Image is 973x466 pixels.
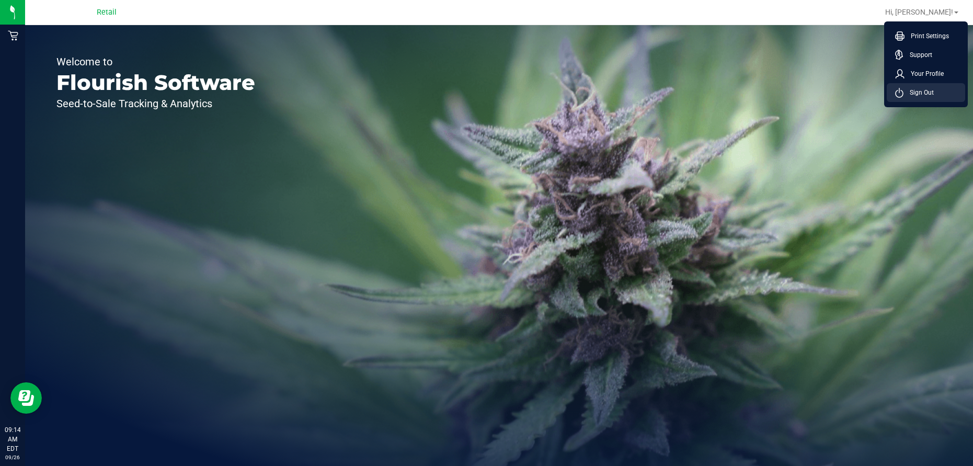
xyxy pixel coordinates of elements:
[8,30,18,41] inline-svg: Retail
[97,8,117,17] span: Retail
[895,50,961,60] a: Support
[905,69,944,79] span: Your Profile
[10,382,42,414] iframe: Resource center
[56,72,255,93] p: Flourish Software
[56,56,255,67] p: Welcome to
[56,98,255,109] p: Seed-to-Sale Tracking & Analytics
[903,50,932,60] span: Support
[905,31,949,41] span: Print Settings
[887,83,965,102] li: Sign Out
[885,8,953,16] span: Hi, [PERSON_NAME]!
[5,425,20,453] p: 09:14 AM EDT
[5,453,20,461] p: 09/26
[903,87,934,98] span: Sign Out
